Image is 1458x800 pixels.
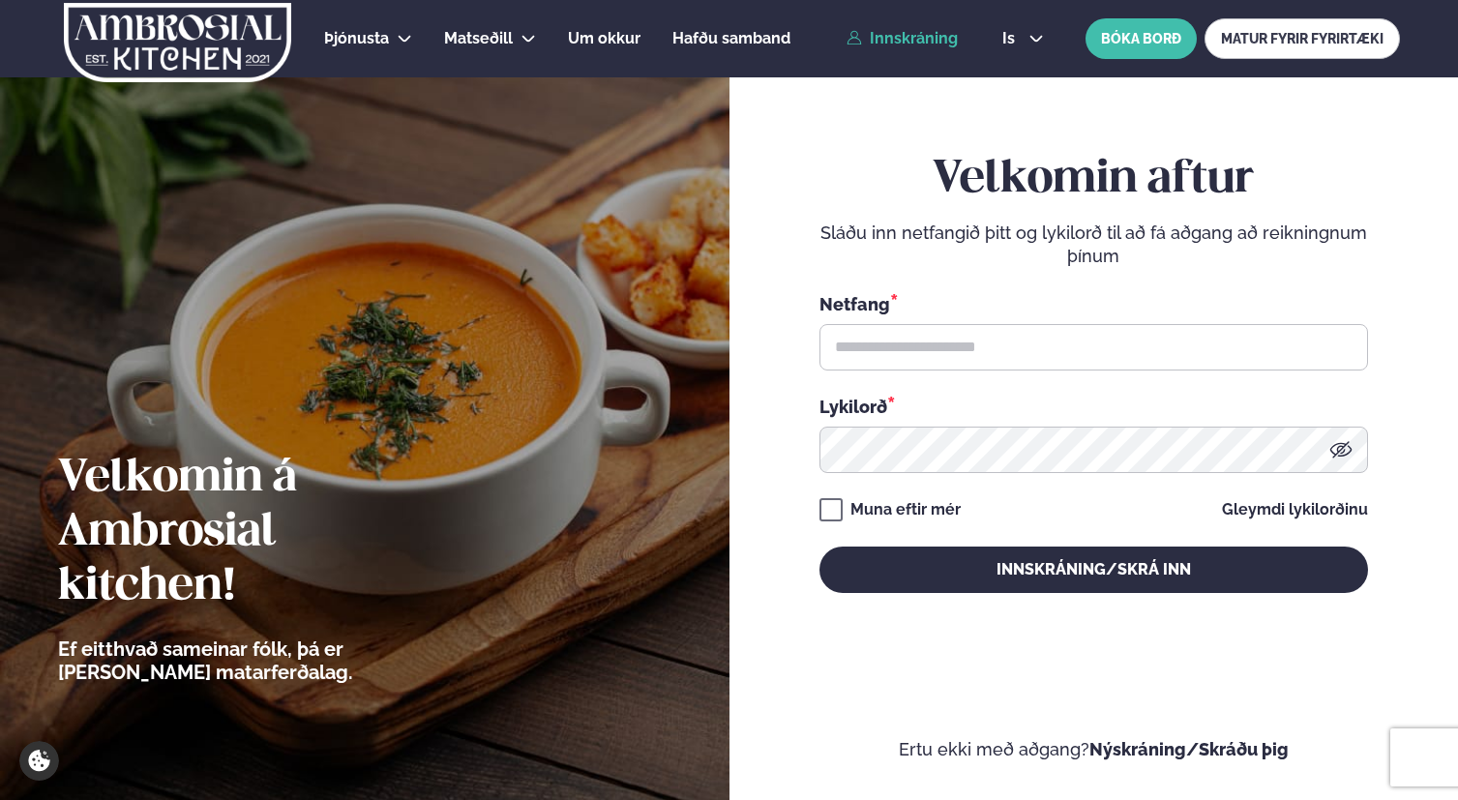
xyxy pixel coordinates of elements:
a: Um okkur [568,27,640,50]
button: Innskráning/Skrá inn [819,547,1368,593]
div: Lykilorð [819,394,1368,419]
a: Gleymdi lykilorðinu [1222,502,1368,518]
h2: Velkomin aftur [819,153,1368,207]
img: logo [62,3,293,82]
span: Þjónusta [324,29,389,47]
button: is [987,31,1059,46]
a: Nýskráning/Skráðu þig [1089,739,1289,759]
div: Netfang [819,291,1368,316]
a: Matseðill [444,27,513,50]
a: Hafðu samband [672,27,790,50]
p: Sláðu inn netfangið þitt og lykilorð til að fá aðgang að reikningnum þínum [819,222,1368,268]
a: Þjónusta [324,27,389,50]
a: Cookie settings [19,741,59,781]
span: Matseðill [444,29,513,47]
span: is [1002,31,1021,46]
h2: Velkomin á Ambrosial kitchen! [58,452,460,614]
button: BÓKA BORÐ [1086,18,1197,59]
p: Ertu ekki með aðgang? [788,738,1401,761]
span: Um okkur [568,29,640,47]
a: Innskráning [847,30,958,47]
a: MATUR FYRIR FYRIRTÆKI [1205,18,1400,59]
p: Ef eitthvað sameinar fólk, þá er [PERSON_NAME] matarferðalag. [58,637,460,684]
span: Hafðu samband [672,29,790,47]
